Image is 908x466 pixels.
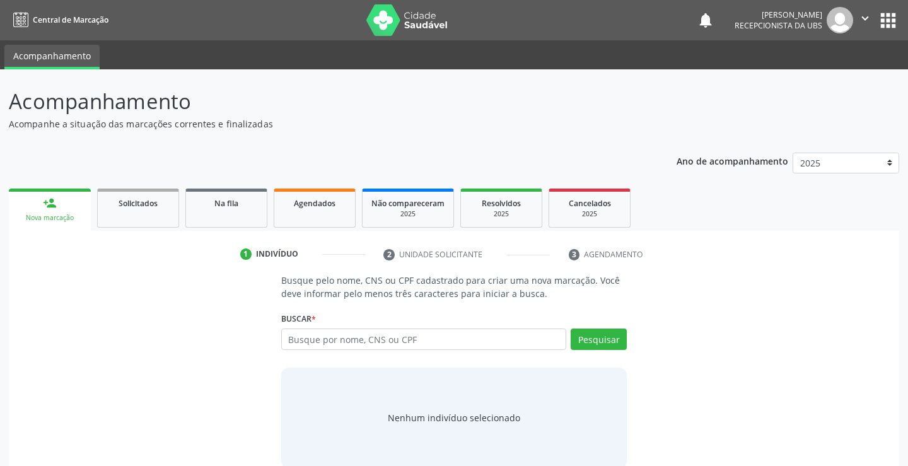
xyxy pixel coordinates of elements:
[482,198,521,209] span: Resolvidos
[18,213,82,223] div: Nova marcação
[9,117,632,131] p: Acompanhe a situação das marcações correntes e finalizadas
[569,198,611,209] span: Cancelados
[9,9,108,30] a: Central de Marcação
[214,198,238,209] span: Na fila
[853,7,877,33] button: 
[735,9,822,20] div: [PERSON_NAME]
[240,248,252,260] div: 1
[294,198,335,209] span: Agendados
[858,11,872,25] i: 
[697,11,714,29] button: notifications
[9,86,632,117] p: Acompanhamento
[371,198,445,209] span: Não compareceram
[735,20,822,31] span: Recepcionista da UBS
[43,196,57,210] div: person_add
[256,248,298,260] div: Indivíduo
[877,9,899,32] button: apps
[119,198,158,209] span: Solicitados
[281,274,627,300] p: Busque pelo nome, CNS ou CPF cadastrado para criar uma nova marcação. Você deve informar pelo men...
[33,15,108,25] span: Central de Marcação
[4,45,100,69] a: Acompanhamento
[371,209,445,219] div: 2025
[470,209,533,219] div: 2025
[281,329,567,350] input: Busque por nome, CNS ou CPF
[571,329,627,350] button: Pesquisar
[677,153,788,168] p: Ano de acompanhamento
[281,309,316,329] label: Buscar
[558,209,621,219] div: 2025
[827,7,853,33] img: img
[388,411,520,424] div: Nenhum indivíduo selecionado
